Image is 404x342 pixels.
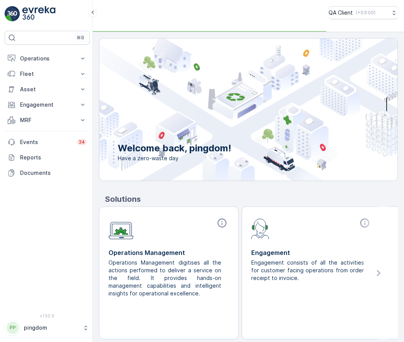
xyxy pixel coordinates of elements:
p: Events [20,138,72,146]
div: PP [7,322,19,334]
p: Welcome back, pingdom! [118,142,231,154]
p: Solutions [105,193,398,205]
span: v 1.52.0 [5,313,90,318]
p: Reports [20,154,87,161]
button: MRF [5,112,90,128]
img: module-icon [109,218,134,240]
p: Engagement [251,248,372,257]
a: Documents [5,165,90,181]
p: ⌘B [77,35,84,41]
a: Reports [5,150,90,165]
img: module-icon [251,218,269,239]
p: QA Client [329,9,353,17]
button: Engagement [5,97,90,112]
img: logo_light-DOdMpM7g.png [22,6,55,22]
a: Events34 [5,134,90,150]
p: Asset [20,85,74,93]
span: Have a zero-waste day [118,154,231,162]
button: Fleet [5,66,90,82]
button: Operations [5,51,90,66]
p: Fleet [20,70,74,78]
p: Engagement [20,101,74,109]
p: 34 [78,139,85,145]
button: PPpingdom [5,320,90,336]
p: ( +03:00 ) [356,10,376,16]
img: logo [5,6,20,22]
p: Operations Management [109,248,229,257]
p: Operations Management digitises all the actions performed to deliver a service on the field. It p... [109,259,223,297]
p: pingdom [24,324,79,332]
img: city illustration [65,39,397,181]
p: MRF [20,116,74,124]
p: Engagement consists of all the activities for customer facing operations from order receipt to in... [251,259,366,282]
p: Documents [20,169,87,177]
button: Asset [5,82,90,97]
p: Operations [20,55,74,62]
button: QA Client(+03:00) [329,6,398,19]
